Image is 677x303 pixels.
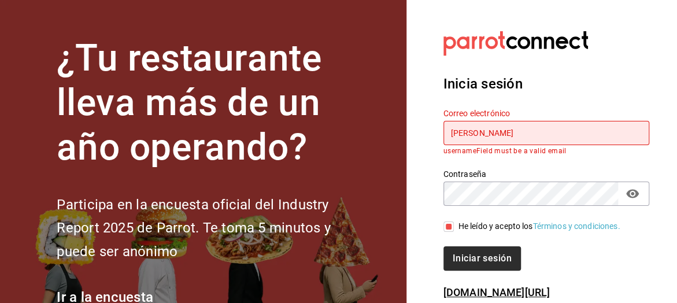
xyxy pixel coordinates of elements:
[623,184,642,204] button: passwordField
[443,147,649,155] p: usernameField must be a valid email
[57,36,369,169] h1: ¿Tu restaurante lleva más de un año operando?
[57,193,369,264] h2: Participa en la encuesta oficial del Industry Report 2025 de Parrot. Te toma 5 minutos y puede se...
[532,221,620,231] a: Términos y condiciones.
[443,121,649,145] input: Ingresa tu correo electrónico
[443,286,550,298] a: [DOMAIN_NAME][URL]
[443,73,649,94] h3: Inicia sesión
[443,109,649,117] label: Correo electrónico
[443,246,521,271] button: Iniciar sesión
[458,220,620,232] div: He leído y acepto los
[443,170,649,178] label: Contraseña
